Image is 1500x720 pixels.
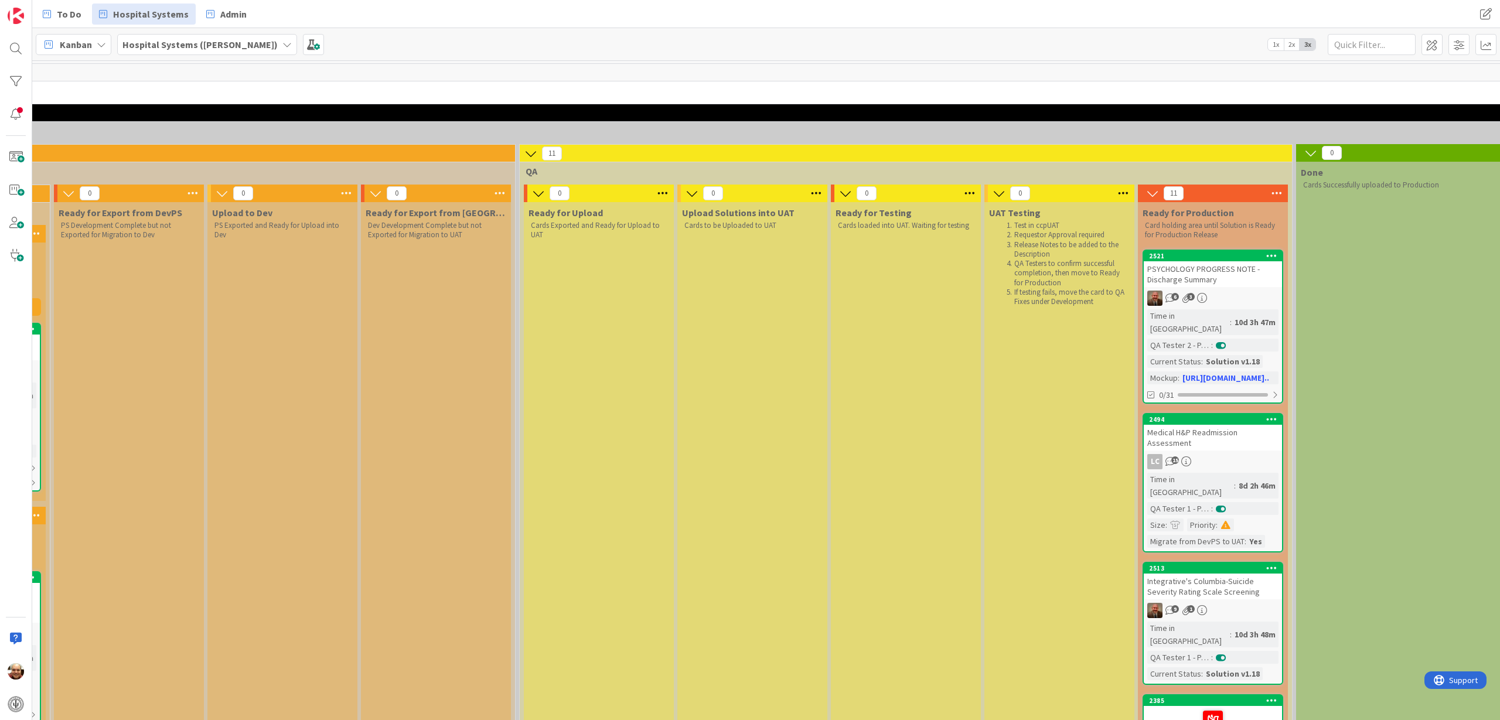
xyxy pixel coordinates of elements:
[80,186,100,200] span: 0
[233,186,253,200] span: 0
[1230,316,1232,329] span: :
[1144,425,1282,451] div: Medical H&P Readmission Assessment
[1178,371,1179,384] span: :
[1246,535,1265,548] div: Yes
[542,146,562,161] span: 11
[1201,667,1203,680] span: :
[531,221,667,240] p: Cards Exported and Ready for Upload to UAT
[1171,605,1179,613] span: 9
[1003,221,1128,230] li: Test in ccpUAT
[1147,309,1230,335] div: Time in [GEOGRAPHIC_DATA]
[526,165,1277,177] span: QA
[529,207,603,219] span: Ready for Upload
[1268,39,1284,50] span: 1x
[1010,186,1030,200] span: 0
[1147,603,1162,618] img: JS
[366,207,506,219] span: Ready for Export from Dev
[1211,502,1213,515] span: :
[220,7,247,21] span: Admin
[1147,535,1245,548] div: Migrate from DevPS to UAT
[1171,293,1179,301] span: 6
[1147,518,1165,531] div: Size
[113,7,189,21] span: Hospital Systems
[1201,355,1203,368] span: :
[1147,291,1162,306] img: JS
[199,4,254,25] a: Admin
[387,186,407,200] span: 0
[1182,373,1269,383] a: [URL][DOMAIN_NAME]..
[1144,563,1282,599] div: 2513Integrative's Columbia-Suicide Severity Rating Scale Screening
[61,221,197,240] p: PS Development Complete but not Exported for Migration to Dev
[368,221,504,240] p: Dev Development Complete but not Exported for Migration to UAT
[59,207,182,219] span: Ready for Export from DevPS
[1144,563,1282,574] div: 2513
[1144,291,1282,306] div: JS
[1236,479,1279,492] div: 8d 2h 46m
[1147,502,1211,515] div: QA Tester 1 - Passed
[1145,221,1281,240] p: Card holding area until Solution is Ready for Production Release
[60,37,92,52] span: Kanban
[1284,39,1300,50] span: 2x
[8,663,24,680] img: Ed
[92,4,196,25] a: Hospital Systems
[1187,605,1195,613] span: 1
[1143,207,1234,219] span: Ready for Production
[1203,667,1263,680] div: Solution v1.18
[1147,355,1201,368] div: Current Status
[1232,316,1279,329] div: 10d 3h 47m
[1245,535,1246,548] span: :
[57,7,81,21] span: To Do
[1211,651,1213,664] span: :
[1144,414,1282,451] div: 2494Medical H&P Readmission Assessment
[8,8,24,24] img: Visit kanbanzone.com
[1149,415,1282,424] div: 2494
[1232,628,1279,641] div: 10d 3h 48m
[1144,603,1282,618] div: JS
[1187,293,1195,301] span: 3
[122,39,278,50] b: Hospital Systems ([PERSON_NAME])
[1143,413,1283,552] a: 2494Medical H&P Readmission AssessmentLCTime in [GEOGRAPHIC_DATA]:8d 2h 46mQA Tester 1 - Passed:S...
[1003,288,1128,307] li: If testing fails, move the card to QA Fixes under Development
[1149,252,1282,260] div: 2521
[550,186,570,200] span: 0
[1159,389,1174,401] span: 0/31
[1301,166,1323,178] span: Done
[1187,518,1216,531] div: Priority
[1149,697,1282,705] div: 2385
[1147,622,1230,647] div: Time in [GEOGRAPHIC_DATA]
[1147,339,1211,352] div: QA Tester 2 - Passed
[1234,479,1236,492] span: :
[1003,230,1128,240] li: Requestor Approval required
[1322,146,1342,160] span: 0
[1147,371,1178,384] div: Mockup
[1144,261,1282,287] div: PSYCHOLOGY PROGRESS NOTE - Discharge Summary
[1216,518,1218,531] span: :
[25,2,53,16] span: Support
[36,4,88,25] a: To Do
[1144,251,1282,261] div: 2521
[1203,355,1263,368] div: Solution v1.18
[212,207,272,219] span: Upload to Dev
[1165,518,1167,531] span: :
[682,207,795,219] span: Upload Solutions into UAT
[1149,564,1282,572] div: 2513
[1144,251,1282,287] div: 2521PSYCHOLOGY PROGRESS NOTE - Discharge Summary
[1144,574,1282,599] div: Integrative's Columbia-Suicide Severity Rating Scale Screening
[214,221,350,240] p: PS Exported and Ready for Upload into Dev
[1144,454,1282,469] div: LC
[1164,186,1184,200] span: 11
[1211,339,1213,352] span: :
[857,186,877,200] span: 0
[8,696,24,712] img: avatar
[1230,628,1232,641] span: :
[1003,259,1128,288] li: QA Testers to confirm successful completion, then move to Ready for Production
[1147,454,1162,469] div: LC
[1171,456,1179,464] span: 15
[1143,562,1283,685] a: 2513Integrative's Columbia-Suicide Severity Rating Scale ScreeningJSTime in [GEOGRAPHIC_DATA]:10d...
[1144,414,1282,425] div: 2494
[1144,695,1282,706] div: 2385
[1147,473,1234,499] div: Time in [GEOGRAPHIC_DATA]
[1147,667,1201,680] div: Current Status
[989,207,1041,219] span: UAT Testing
[703,186,723,200] span: 0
